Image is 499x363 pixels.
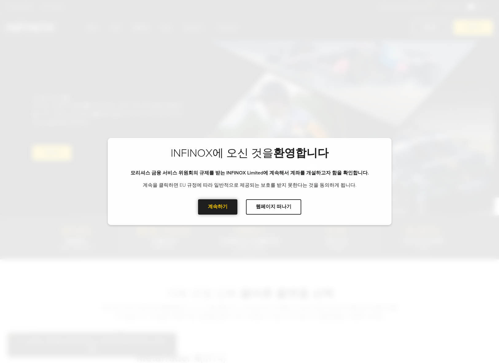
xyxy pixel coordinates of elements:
div: 웹페이지 떠나기 [246,199,301,214]
strong: 환영합니다 [273,147,329,160]
div: 계속하기 [198,199,237,214]
strong: 모리셔스 금융 서비스 위원회의 규제를 받는 INFINOX Limited에 계속해서 계좌를 개설하고자 함을 확인합니다. [131,170,369,176]
p: 계속을 클릭하면 EU 규정에 따라 일반적으로 제공되는 보호를 받지 못한다는 것을 동의하게 됩니다. [120,181,379,189]
h2: INFINOX에 오신 것을 [120,147,379,169]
